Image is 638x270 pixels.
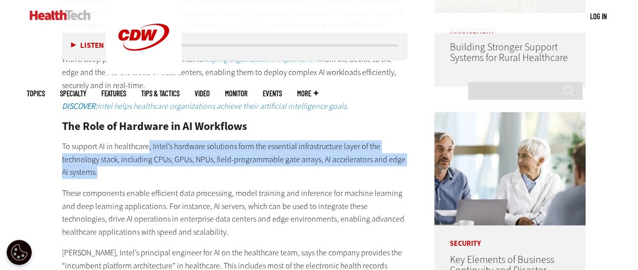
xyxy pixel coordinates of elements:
[590,11,607,22] div: User menu
[297,90,318,97] span: More
[7,240,32,265] div: Cookie Settings
[27,90,45,97] span: Topics
[434,225,586,247] p: Security
[60,90,86,97] span: Specialty
[101,90,126,97] a: Features
[195,90,210,97] a: Video
[62,140,408,179] p: To support AI in healthcare, Intel’s hardware solutions form the essential infrastructure layer o...
[590,12,607,21] a: Log in
[225,90,248,97] a: MonITor
[30,10,91,20] img: Home
[62,187,408,238] p: These components enable efficient data processing, model training and inference for machine learn...
[263,90,282,97] a: Events
[62,121,408,132] h2: The Role of Hardware in AI Workflows
[434,112,586,225] img: incident response team discusses around a table
[106,66,182,77] a: CDW
[141,90,180,97] a: Tips & Tactics
[7,240,32,265] button: Open Preferences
